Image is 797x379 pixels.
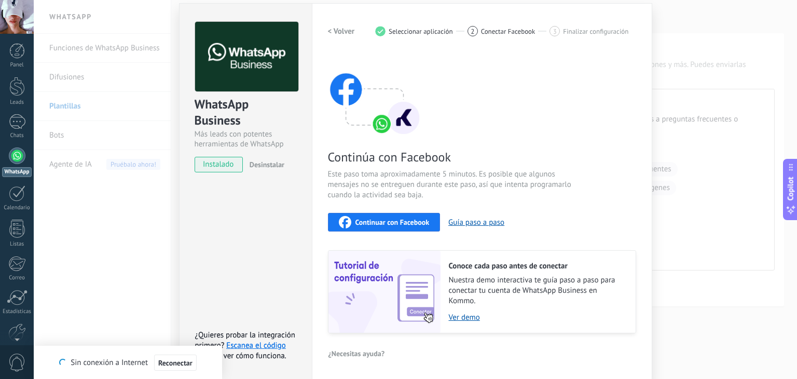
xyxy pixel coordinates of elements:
img: logo_main.png [195,22,298,92]
span: ¿Quieres probar la integración primero? [195,330,296,350]
div: WhatsApp [2,167,32,177]
span: instalado [195,157,242,172]
button: Continuar con Facebook [328,213,441,232]
h2: < Volver [328,26,355,36]
div: Más leads con potentes herramientas de WhatsApp [195,129,297,149]
span: para ver cómo funciona. [207,351,286,361]
button: Reconectar [154,355,197,371]
div: Listas [2,241,32,248]
div: Panel [2,62,32,69]
div: Calendario [2,205,32,211]
span: 3 [553,27,557,36]
button: < Volver [328,22,355,40]
button: Guía paso a paso [448,218,504,227]
div: WhatsApp Business [195,96,297,129]
button: Desinstalar [245,157,284,172]
button: ¿Necesitas ayuda? [328,346,386,361]
span: Seleccionar aplicación [389,28,453,35]
span: Reconectar [158,359,193,367]
span: Conectar Facebook [481,28,535,35]
div: Leads [2,99,32,106]
a: Ver demo [449,313,625,322]
span: Finalizar configuración [563,28,628,35]
span: Nuestra demo interactiva te guía paso a paso para conectar tu cuenta de WhatsApp Business en Kommo. [449,275,625,306]
span: Este paso toma aproximadamente 5 minutos. Es posible que algunos mensajes no se entreguen durante... [328,169,575,200]
img: connect with facebook [328,53,421,136]
a: Escanea el código QR [195,341,286,361]
span: Continúa con Facebook [328,149,575,165]
div: Sin conexión a Internet [59,354,196,371]
span: Desinstalar [250,160,284,169]
div: Estadísticas [2,308,32,315]
h2: Conoce cada paso antes de conectar [449,261,625,271]
span: Copilot [786,177,796,201]
div: Correo [2,275,32,281]
span: Continuar con Facebook [355,219,430,226]
span: ¿Necesitas ayuda? [328,350,385,357]
div: Chats [2,132,32,139]
span: 2 [471,27,474,36]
